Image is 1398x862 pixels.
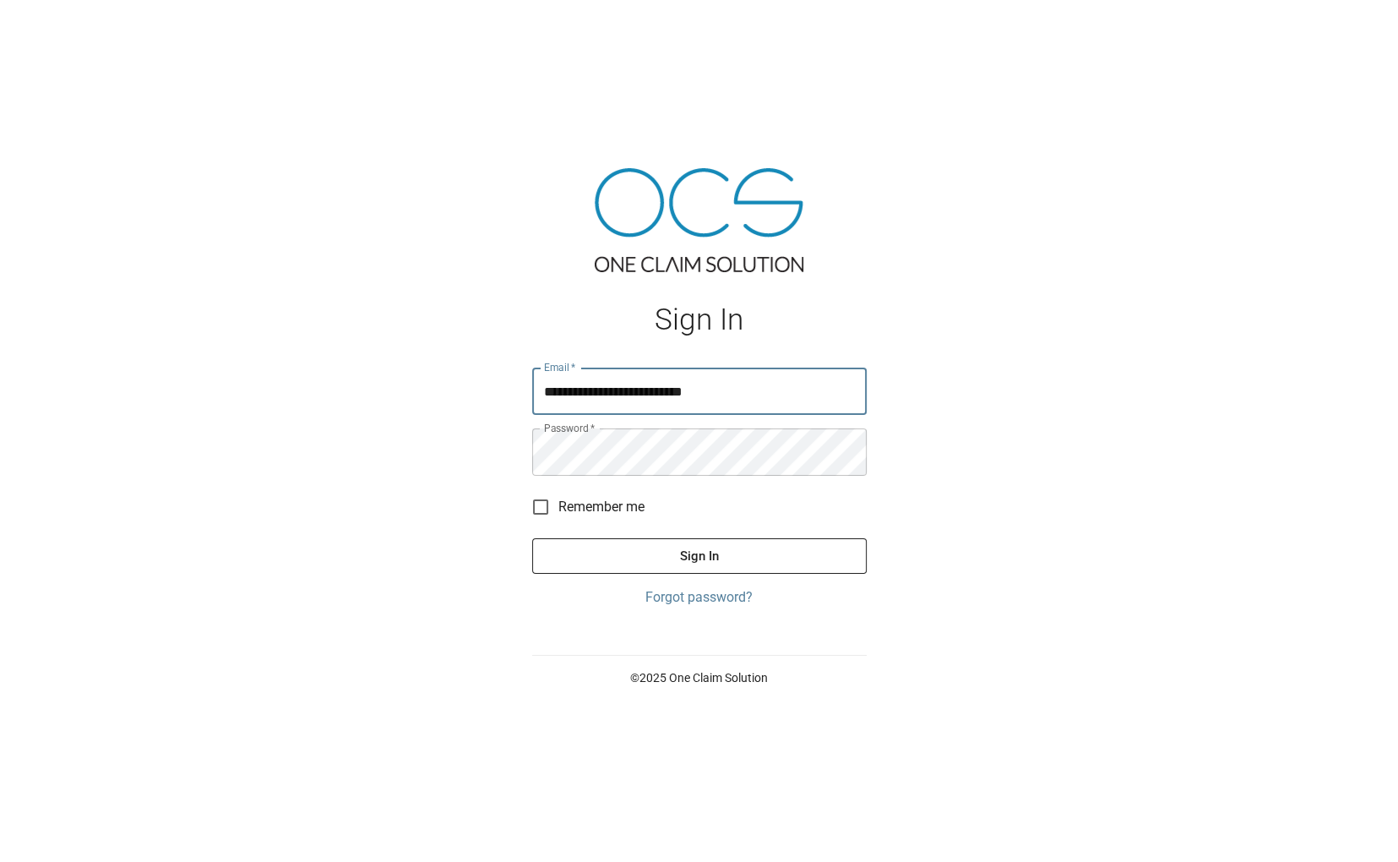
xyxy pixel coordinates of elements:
span: Remember me [558,497,645,517]
p: © 2025 One Claim Solution [532,669,867,686]
img: ocs-logo-tra.png [595,168,803,272]
button: Sign In [532,538,867,574]
label: Email [544,360,576,374]
img: ocs-logo-white-transparent.png [20,10,88,44]
h1: Sign In [532,303,867,337]
a: Forgot password? [532,587,867,608]
label: Password [544,421,595,435]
